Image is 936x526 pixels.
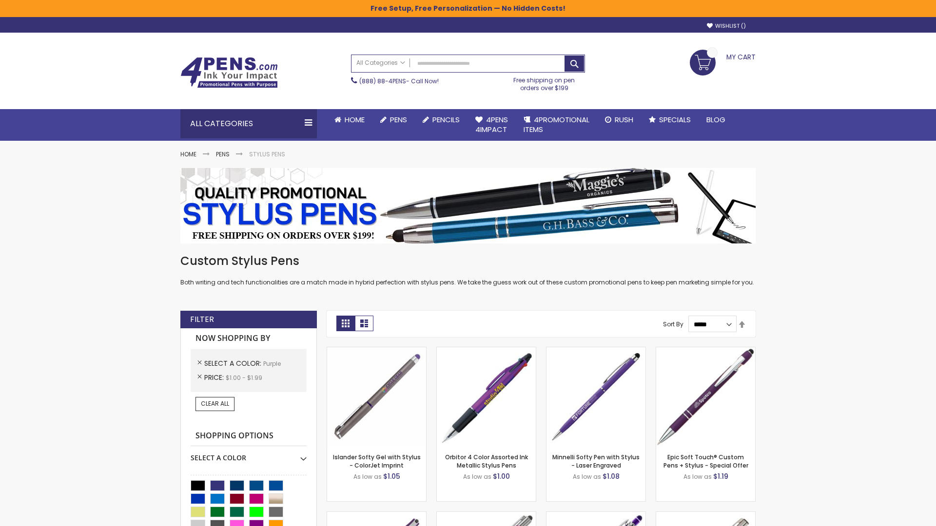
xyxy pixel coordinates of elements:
[180,253,756,269] h1: Custom Stylus Pens
[345,114,365,125] span: Home
[656,511,755,520] a: Tres-Chic Touch Pen - Standard Laser-Purple
[504,73,585,92] div: Free shipping on pen orders over $199
[356,59,405,67] span: All Categories
[516,109,597,141] a: 4PROMOTIONALITEMS
[201,399,229,408] span: Clear All
[191,446,307,463] div: Select A Color
[699,109,733,131] a: Blog
[656,347,755,446] img: 4P-MS8B-Purple
[204,373,226,382] span: Price
[327,347,426,355] a: Islander Softy Gel with Stylus - ColorJet Imprint-Purple
[437,347,536,446] img: Orbitor 4 Color Assorted Ink Metallic Stylus Pens-Purple
[445,453,528,469] a: Orbitor 4 Color Assorted Ink Metallic Stylus Pens
[191,328,307,349] strong: Now Shopping by
[180,109,317,138] div: All Categories
[683,472,712,481] span: As low as
[249,150,285,158] strong: Stylus Pens
[180,253,756,287] div: Both writing and tech functionalities are a match made in hybrid perfection with stylus pens. We ...
[524,114,589,134] span: 4PROMOTIONAL ITEMS
[191,426,307,447] strong: Shopping Options
[432,114,460,125] span: Pencils
[706,114,725,125] span: Blog
[359,77,439,85] span: - Call Now!
[437,347,536,355] a: Orbitor 4 Color Assorted Ink Metallic Stylus Pens-Purple
[475,114,508,134] span: 4Pens 4impact
[263,359,281,368] span: Purple
[415,109,468,131] a: Pencils
[190,314,214,325] strong: Filter
[707,22,746,30] a: Wishlist
[372,109,415,131] a: Pens
[333,453,421,469] a: Islander Softy Gel with Stylus - ColorJet Imprint
[641,109,699,131] a: Specials
[659,114,691,125] span: Specials
[180,150,196,158] a: Home
[327,511,426,520] a: Avendale Velvet Touch Stylus Gel Pen-Purple
[390,114,407,125] span: Pens
[552,453,640,469] a: Minnelli Softy Pen with Stylus - Laser Engraved
[468,109,516,141] a: 4Pens4impact
[603,471,620,481] span: $1.08
[226,374,262,382] span: $1.00 - $1.99
[546,511,645,520] a: Phoenix Softy with Stylus Pen - Laser-Purple
[204,358,263,368] span: Select A Color
[383,471,400,481] span: $1.05
[573,472,601,481] span: As low as
[437,511,536,520] a: Tres-Chic with Stylus Metal Pen - Standard Laser-Purple
[216,150,230,158] a: Pens
[597,109,641,131] a: Rush
[195,397,234,411] a: Clear All
[351,55,410,71] a: All Categories
[180,168,756,244] img: Stylus Pens
[546,347,645,446] img: Minnelli Softy Pen with Stylus - Laser Engraved-Purple
[463,472,491,481] span: As low as
[656,347,755,355] a: 4P-MS8B-Purple
[546,347,645,355] a: Minnelli Softy Pen with Stylus - Laser Engraved-Purple
[615,114,633,125] span: Rush
[713,471,728,481] span: $1.19
[493,471,510,481] span: $1.00
[327,347,426,446] img: Islander Softy Gel with Stylus - ColorJet Imprint-Purple
[336,316,355,331] strong: Grid
[353,472,382,481] span: As low as
[663,320,683,328] label: Sort By
[327,109,372,131] a: Home
[359,77,406,85] a: (888) 88-4PENS
[663,453,748,469] a: Epic Soft Touch® Custom Pens + Stylus - Special Offer
[180,57,278,88] img: 4Pens Custom Pens and Promotional Products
